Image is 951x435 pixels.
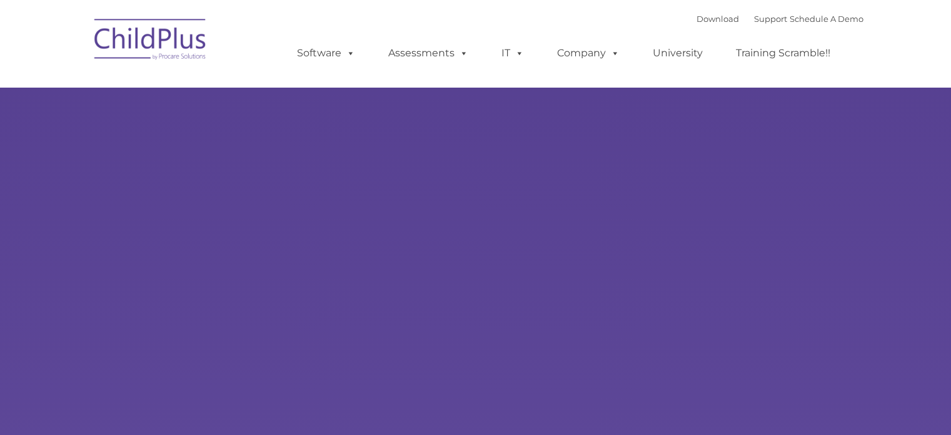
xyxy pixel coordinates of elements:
[697,14,739,24] a: Download
[697,14,863,24] font: |
[284,41,368,66] a: Software
[723,41,843,66] a: Training Scramble!!
[489,41,536,66] a: IT
[545,41,632,66] a: Company
[376,41,481,66] a: Assessments
[754,14,787,24] a: Support
[640,41,715,66] a: University
[790,14,863,24] a: Schedule A Demo
[88,10,213,73] img: ChildPlus by Procare Solutions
